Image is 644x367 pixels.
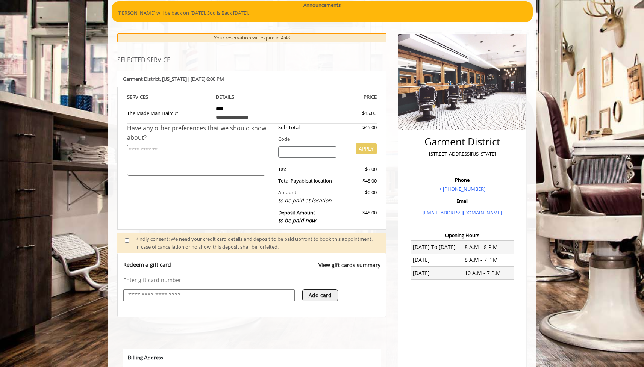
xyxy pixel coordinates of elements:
[411,267,462,279] td: [DATE]
[273,135,377,143] div: Code
[117,33,387,42] div: Your reservation will expire in 4:48
[5,73,15,79] label: City
[273,177,342,185] div: Total Payable
[145,94,148,100] span: S
[462,267,514,279] td: 10 A.M - 7 P.M
[273,165,342,173] div: Tax
[127,101,211,123] td: The Made Man Haircut
[273,189,342,205] div: Amount
[439,186,485,192] a: + [PHONE_NUMBER]
[123,76,224,82] b: Garment District | [DATE] 6:00 PM
[123,276,381,284] p: Enter gift card number
[411,241,462,254] td: [DATE] To [DATE]
[318,261,380,276] a: View gift cards summary
[342,177,377,185] div: $48.00
[356,143,377,154] button: APPLY
[342,165,377,173] div: $3.00
[335,109,376,117] div: $45.00
[308,177,332,184] span: at location
[406,136,518,147] h2: Garment District
[302,289,338,301] button: Add card
[342,124,377,131] div: $45.00
[273,124,342,131] div: Sub-Total
[210,93,294,101] th: DETAILS
[406,198,518,204] h3: Email
[5,46,39,53] label: Address Line 2
[117,57,387,64] h3: SELECTED SERVICE
[278,196,336,205] div: to be paid at location
[342,189,377,205] div: $0.00
[278,209,316,224] b: Deposit Amount
[423,209,502,216] a: [EMAIL_ADDRESS][DOMAIN_NAME]
[462,241,514,254] td: 8 A.M - 8 P.M
[5,100,29,106] label: Zip Code
[405,233,520,238] h3: Opening Hours
[303,1,341,9] b: Announcements
[406,150,518,158] p: [STREET_ADDRESS][US_STATE]
[123,261,171,269] p: Redeem a gift card
[231,153,254,165] button: Submit
[127,93,211,101] th: SERVICE
[411,254,462,266] td: [DATE]
[278,217,316,224] span: to be paid now
[5,20,39,26] label: Address Line 1
[406,177,518,183] h3: Phone
[342,209,377,225] div: $48.00
[117,9,527,17] p: [PERSON_NAME] will be back on [DATE]. Sod is Back [DATE].
[5,6,41,12] b: Billing Address
[127,124,273,143] div: Have any other preferences that we should know about?
[135,235,379,251] div: Kindly consent: We need your credit card details and deposit to be paid upfront to book this appo...
[294,93,377,101] th: PRICE
[462,254,514,266] td: 8 A.M - 7 P.M
[5,126,27,133] label: Country
[160,76,187,82] span: , [US_STATE]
